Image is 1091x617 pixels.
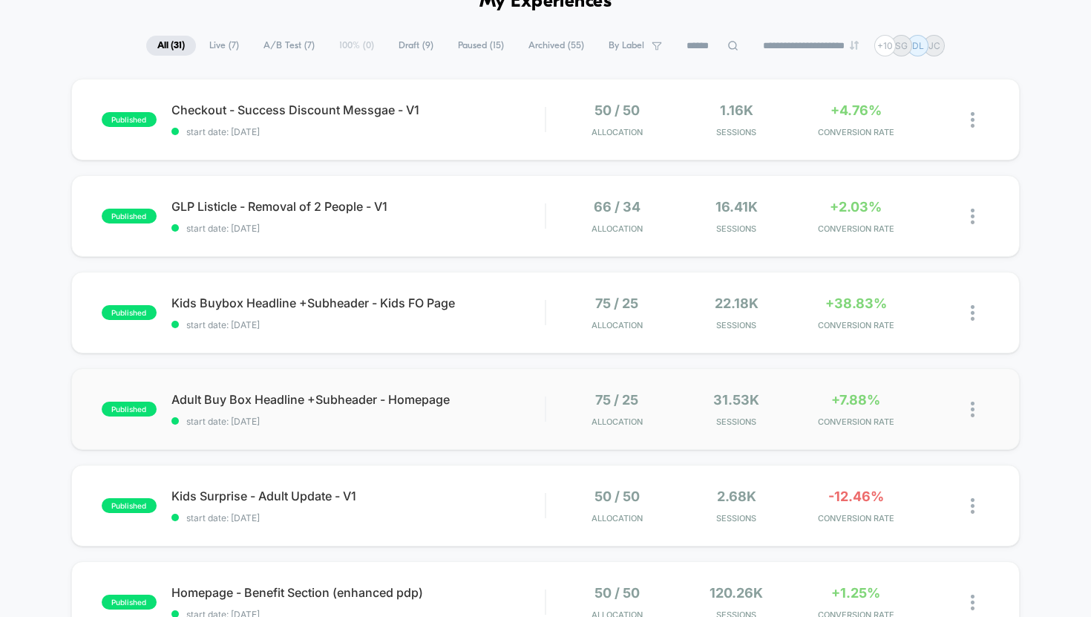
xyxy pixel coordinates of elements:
span: +38.83% [825,296,887,311]
span: 66 / 34 [594,199,640,215]
span: +1.25% [831,585,880,601]
span: Sessions [681,513,793,523]
span: +2.03% [830,199,882,215]
span: Sessions [681,223,793,234]
span: Allocation [592,513,643,523]
span: Allocation [592,320,643,330]
span: Homepage - Benefit Section (enhanced pdp) [171,585,545,600]
span: CONVERSION RATE [800,320,912,330]
span: By Label [609,40,644,51]
span: GLP Listicle - Removal of 2 People - V1 [171,199,545,214]
span: +7.88% [831,392,880,408]
img: close [971,209,974,224]
span: Sessions [681,417,793,427]
img: close [971,112,974,128]
div: + 10 [874,35,896,56]
span: All ( 31 ) [146,36,196,56]
span: Allocation [592,127,643,137]
span: Sessions [681,320,793,330]
span: Draft ( 9 ) [387,36,445,56]
span: Kids Buybox Headline +Subheader - Kids FO Page [171,296,545,310]
img: end [850,41,859,50]
span: start date: [DATE] [171,416,545,427]
span: start date: [DATE] [171,512,545,523]
span: -12.46% [828,489,884,504]
span: 50 / 50 [594,102,640,118]
span: published [102,402,157,417]
span: 50 / 50 [594,585,640,601]
span: published [102,305,157,320]
span: published [102,498,157,513]
span: +4.76% [830,102,882,118]
span: Live ( 7 ) [198,36,250,56]
span: Archived ( 55 ) [517,36,595,56]
p: JC [928,40,940,51]
span: CONVERSION RATE [800,127,912,137]
p: DL [912,40,924,51]
span: Sessions [681,127,793,137]
span: 1.16k [720,102,753,118]
span: 16.41k [715,199,758,215]
span: CONVERSION RATE [800,417,912,427]
span: 31.53k [713,392,759,408]
span: 22.18k [715,296,759,311]
span: Adult Buy Box Headline +Subheader - Homepage [171,392,545,407]
span: 75 / 25 [595,296,638,311]
span: start date: [DATE] [171,319,545,330]
span: start date: [DATE] [171,126,545,137]
img: close [971,305,974,321]
span: Checkout - Success Discount Messgae - V1 [171,102,545,117]
span: Paused ( 15 ) [447,36,515,56]
span: 50 / 50 [594,489,640,504]
span: 120.26k [710,585,763,601]
span: Allocation [592,223,643,234]
span: A/B Test ( 7 ) [252,36,326,56]
img: close [971,595,974,610]
span: published [102,209,157,223]
img: close [971,498,974,514]
span: published [102,112,157,127]
span: Kids Surprise - Adult Update - V1 [171,489,545,503]
span: published [102,595,157,610]
img: close [971,402,974,417]
span: CONVERSION RATE [800,513,912,523]
span: CONVERSION RATE [800,223,912,234]
span: Allocation [592,417,643,427]
p: SG [895,40,908,51]
span: start date: [DATE] [171,223,545,234]
span: 2.68k [717,489,756,504]
span: 75 / 25 [595,392,638,408]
